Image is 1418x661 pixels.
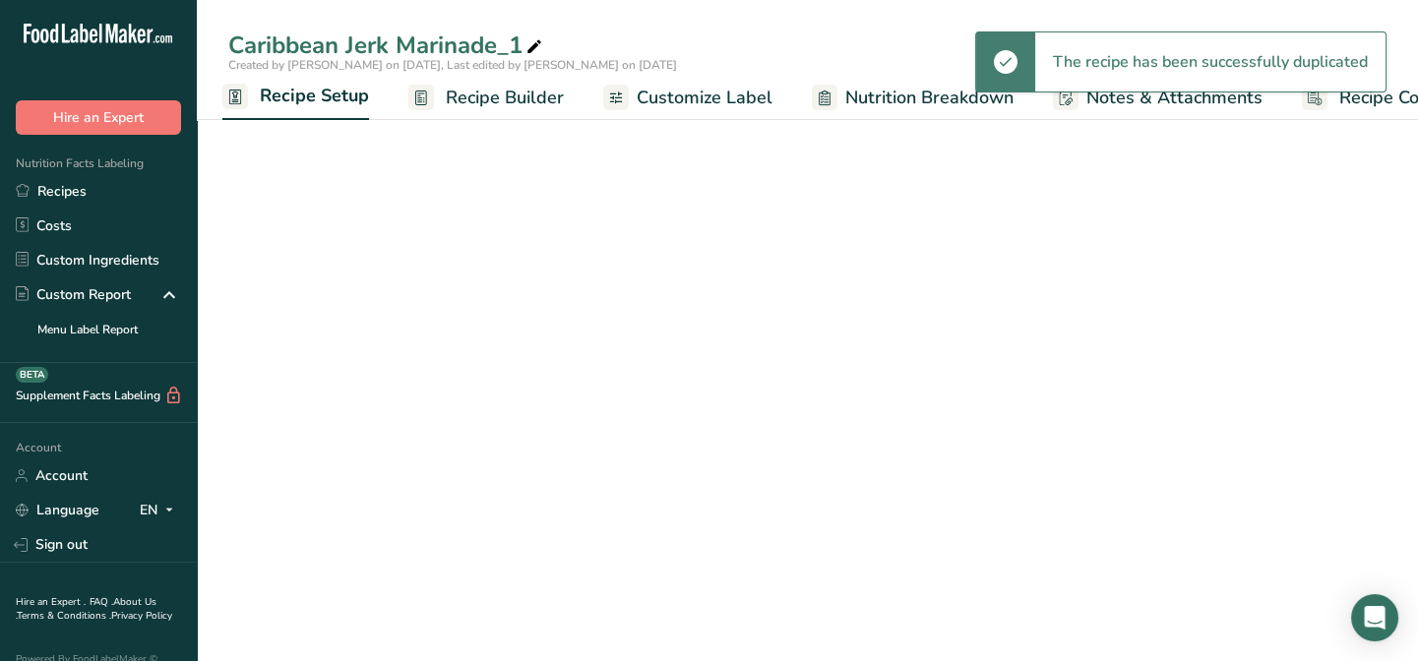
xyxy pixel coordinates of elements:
[111,609,172,623] a: Privacy Policy
[446,85,564,111] span: Recipe Builder
[260,83,369,109] span: Recipe Setup
[812,76,1014,120] a: Nutrition Breakdown
[408,76,564,120] a: Recipe Builder
[603,76,772,120] a: Customize Label
[845,85,1014,111] span: Nutrition Breakdown
[16,100,181,135] button: Hire an Expert
[1351,594,1398,641] div: Open Intercom Messenger
[17,609,111,623] a: Terms & Conditions .
[637,85,772,111] span: Customize Label
[16,284,131,305] div: Custom Report
[1086,85,1263,111] span: Notes & Attachments
[228,57,677,73] span: Created by [PERSON_NAME] on [DATE], Last edited by [PERSON_NAME] on [DATE]
[90,595,113,609] a: FAQ .
[16,595,156,623] a: About Us .
[140,499,181,522] div: EN
[222,74,369,121] a: Recipe Setup
[228,28,546,63] div: Caribbean Jerk Marinade_1
[1053,76,1263,120] a: Notes & Attachments
[1035,32,1386,91] div: The recipe has been successfully duplicated
[16,595,86,609] a: Hire an Expert .
[16,493,99,527] a: Language
[16,367,48,383] div: BETA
